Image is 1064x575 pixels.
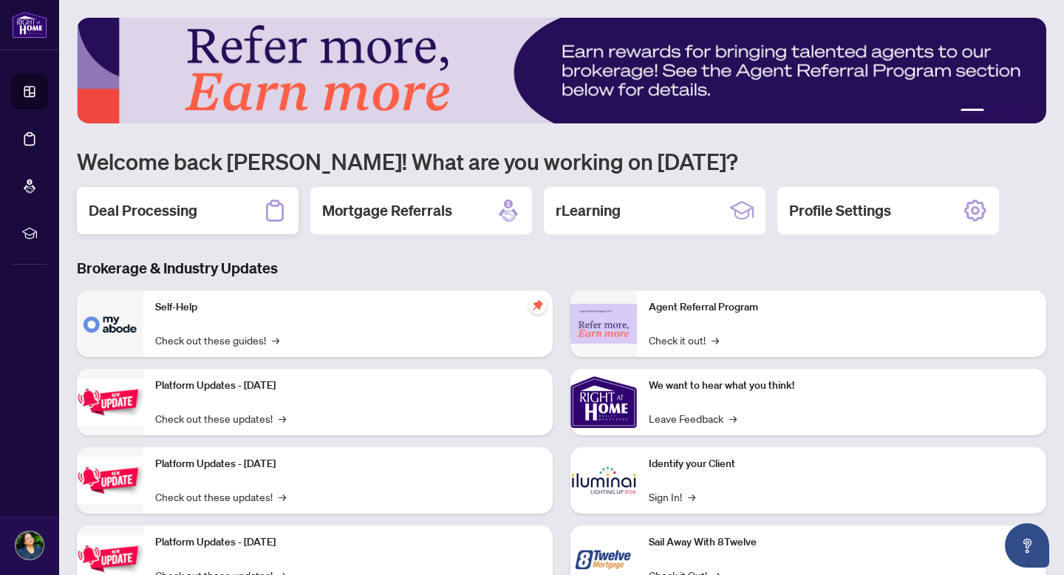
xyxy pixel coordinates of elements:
h2: rLearning [556,200,621,221]
span: → [712,332,719,348]
span: → [272,332,279,348]
a: Leave Feedback→ [649,410,737,426]
button: 3 [1002,109,1008,115]
img: Platform Updates - July 8, 2025 [77,457,143,503]
img: Identify your Client [570,447,637,514]
button: 5 [1026,109,1031,115]
p: Platform Updates - [DATE] [155,378,541,394]
a: Check it out!→ [649,332,719,348]
img: Self-Help [77,290,143,357]
span: → [688,489,695,505]
button: 4 [1014,109,1020,115]
h3: Brokerage & Industry Updates [77,258,1046,279]
h2: Deal Processing [89,200,197,221]
p: Agent Referral Program [649,299,1034,316]
img: Profile Icon [16,531,44,559]
a: Check out these updates!→ [155,410,286,426]
img: We want to hear what you think! [570,369,637,435]
img: Slide 0 [77,18,1046,123]
img: logo [12,11,47,38]
a: Sign In!→ [649,489,695,505]
span: → [279,410,286,426]
span: pushpin [529,296,547,314]
img: Platform Updates - July 21, 2025 [77,378,143,425]
img: Agent Referral Program [570,304,637,344]
h2: Mortgage Referrals [322,200,452,221]
span: → [279,489,286,505]
p: Platform Updates - [DATE] [155,534,541,551]
a: Check out these guides!→ [155,332,279,348]
span: → [729,410,737,426]
a: Check out these updates!→ [155,489,286,505]
h2: Profile Settings [789,200,891,221]
p: Self-Help [155,299,541,316]
p: Platform Updates - [DATE] [155,456,541,472]
button: Open asap [1005,523,1049,568]
button: 1 [961,109,984,115]
p: We want to hear what you think! [649,378,1034,394]
h1: Welcome back [PERSON_NAME]! What are you working on [DATE]? [77,147,1046,175]
p: Sail Away With 8Twelve [649,534,1034,551]
p: Identify your Client [649,456,1034,472]
button: 2 [990,109,996,115]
